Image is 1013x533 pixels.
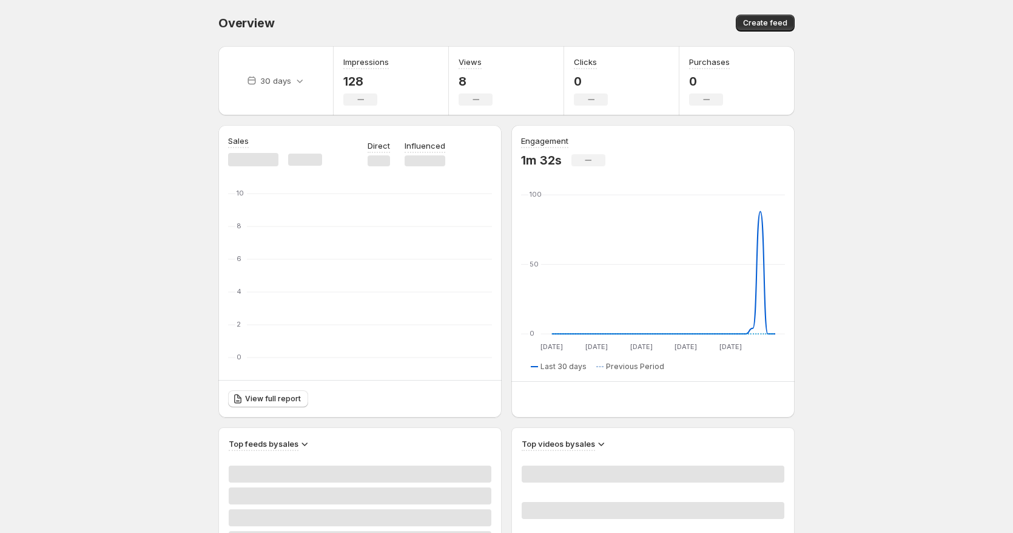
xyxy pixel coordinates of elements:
[719,342,742,351] text: [DATE]
[260,75,291,87] p: 30 days
[237,320,241,328] text: 2
[237,222,241,230] text: 8
[459,56,482,68] h3: Views
[237,287,241,296] text: 4
[405,140,445,152] p: Influenced
[237,353,241,361] text: 0
[530,260,539,268] text: 50
[606,362,664,372] span: Previous Period
[237,189,244,197] text: 10
[245,394,301,404] span: View full report
[574,56,597,68] h3: Clicks
[530,329,534,338] text: 0
[343,74,389,89] p: 128
[540,362,587,372] span: Last 30 days
[540,342,563,351] text: [DATE]
[237,254,241,263] text: 6
[522,438,595,450] h3: Top videos by sales
[343,56,389,68] h3: Impressions
[459,74,493,89] p: 8
[521,135,568,147] h3: Engagement
[218,16,274,30] span: Overview
[228,390,308,407] a: View full report
[229,438,298,450] h3: Top feeds by sales
[689,74,730,89] p: 0
[689,56,730,68] h3: Purchases
[530,190,542,199] text: 100
[574,74,608,89] p: 0
[743,18,787,28] span: Create feed
[585,342,608,351] text: [DATE]
[675,342,697,351] text: [DATE]
[228,135,249,147] h3: Sales
[368,140,390,152] p: Direct
[736,15,795,32] button: Create feed
[630,342,653,351] text: [DATE]
[521,153,562,168] p: 1m 32s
